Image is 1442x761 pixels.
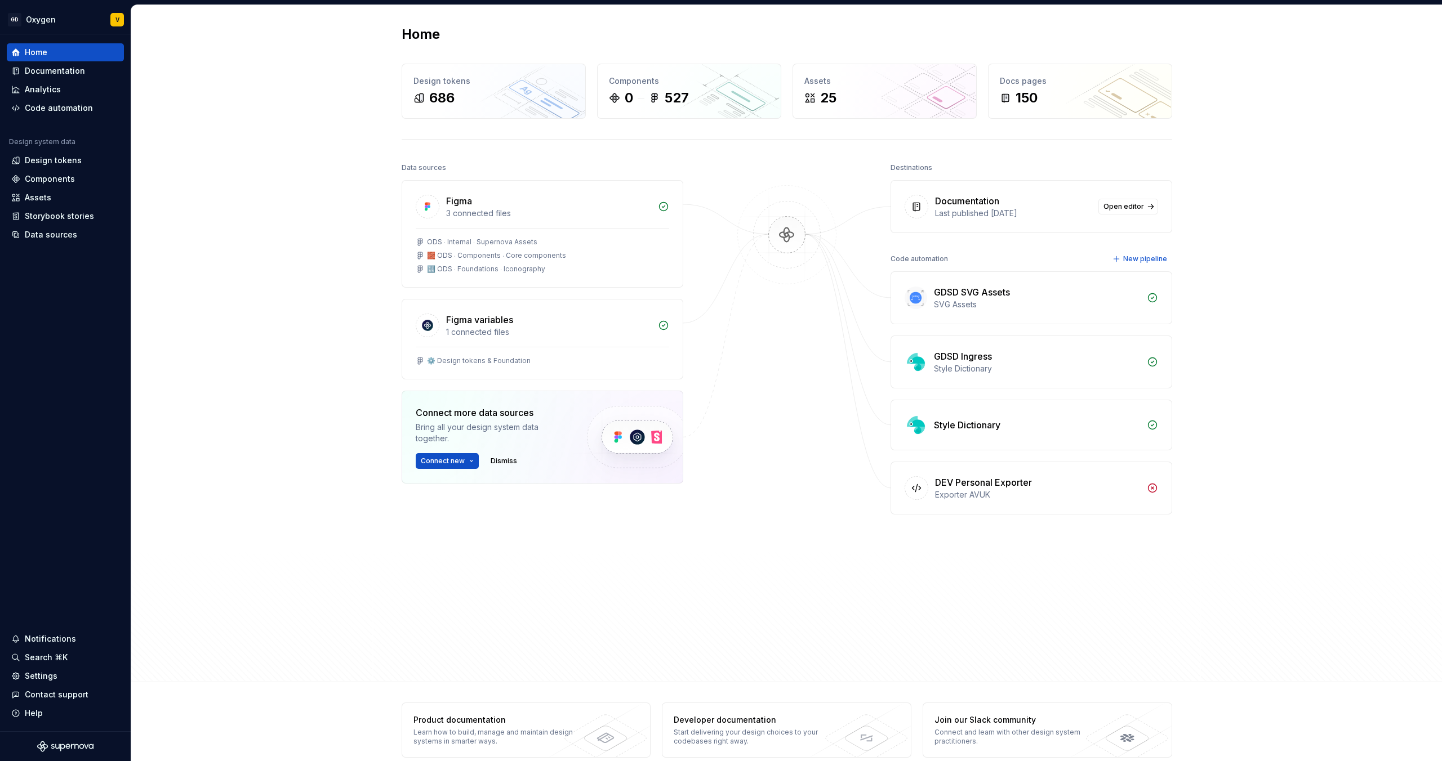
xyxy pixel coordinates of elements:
div: Components [25,173,75,185]
button: Search ⌘K [7,648,124,666]
div: 25 [820,89,836,107]
div: Notifications [25,633,76,644]
div: Figma variables [446,313,513,326]
div: Docs pages [1000,75,1160,87]
div: Help [25,708,43,719]
span: Open editor [1103,202,1144,211]
div: Analytics [25,84,61,95]
div: 🧱 ODS ⸱ Components ⸱ Core components [427,251,566,260]
a: Assets25 [793,64,977,119]
div: Data sources [25,229,77,240]
div: Search ⌘K [25,652,68,663]
a: Developer documentationStart delivering your design choices to your codebases right away. [662,702,911,758]
div: Settings [25,670,57,682]
a: Analytics [7,80,124,99]
a: Open editor [1098,199,1158,214]
div: Last published [DATE] [935,208,1092,219]
a: Join our Slack communityConnect and learn with other design system practitioners. [923,702,1172,758]
a: Product documentationLearn how to build, manage and maintain design systems in smarter ways. [402,702,651,758]
div: Bring all your design system data together. [416,422,568,444]
div: Oxygen [26,14,56,25]
a: Components0527 [597,64,781,119]
div: SVG Assets [934,299,1140,310]
div: 686 [429,89,455,107]
a: Components [7,170,124,188]
div: Connect and learn with other design system practitioners. [934,728,1098,746]
div: 3 connected files [446,208,651,219]
a: Figma variables1 connected files⚙️ Design tokens & Foundation [402,299,683,379]
div: 🔣 ODS ⸱ Foundations ⸱ Iconography [427,265,545,274]
div: 1 connected files [446,326,651,338]
div: GDSD SVG Assets [934,285,1010,299]
div: Storybook stories [25,211,94,222]
div: Documentation [935,194,999,208]
a: Design tokens [7,151,124,169]
a: Assets [7,189,124,207]
div: Assets [25,192,51,203]
div: Style Dictionary [934,363,1140,374]
a: Docs pages150 [988,64,1172,119]
a: Design tokens686 [402,64,586,119]
div: Learn how to build, manage and maintain design systems in smarter ways. [413,728,577,746]
div: Style Dictionary [934,418,1000,432]
div: Documentation [25,65,85,77]
div: DEV Personal Exporter [935,476,1032,489]
button: Connect new [416,453,479,469]
div: ODS ⸱ Internal ⸱ Supernova Assets [427,238,537,247]
div: GD [8,13,21,26]
div: Developer documentation [674,714,838,726]
div: V [115,15,119,24]
div: GDSD Ingress [934,350,992,363]
button: Contact support [7,686,124,704]
div: 527 [665,89,689,107]
div: Join our Slack community [934,714,1098,726]
div: Connect more data sources [416,406,568,419]
div: Design tokens [25,155,82,166]
div: Data sources [402,160,446,176]
div: 150 [1016,89,1038,107]
button: New pipeline [1109,251,1172,267]
a: Documentation [7,62,124,80]
button: Help [7,704,124,722]
div: Start delivering your design choices to your codebases right away. [674,728,838,746]
span: Connect new [421,456,465,465]
div: Product documentation [413,714,577,726]
button: Dismiss [486,453,522,469]
div: Destinations [891,160,932,176]
div: Components [609,75,769,87]
a: Code automation [7,99,124,117]
div: Design tokens [413,75,574,87]
div: Contact support [25,689,88,700]
a: Settings [7,667,124,685]
a: Storybook stories [7,207,124,225]
button: Notifications [7,630,124,648]
span: New pipeline [1123,254,1167,263]
div: Assets [804,75,965,87]
div: ⚙️ Design tokens & Foundation [427,356,531,365]
a: Figma3 connected filesODS ⸱ Internal ⸱ Supernova Assets🧱 ODS ⸱ Components ⸱ Core components🔣 ODS ... [402,180,683,288]
div: 0 [625,89,633,107]
div: Figma [446,194,472,208]
div: Code automation [891,251,948,267]
a: Data sources [7,226,124,244]
span: Dismiss [491,456,517,465]
svg: Supernova Logo [37,741,94,752]
div: Code automation [25,102,93,114]
div: Home [25,47,47,58]
div: Design system data [9,137,75,146]
h2: Home [402,25,440,43]
button: GDOxygenV [2,7,128,32]
div: Exporter AVUK [935,489,1140,500]
a: Home [7,43,124,61]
